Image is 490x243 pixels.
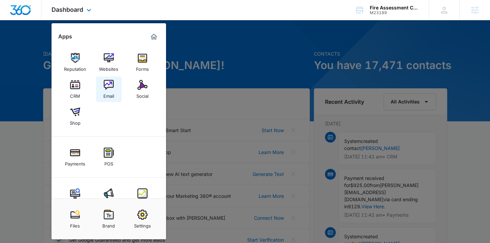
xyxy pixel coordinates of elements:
h2: Apps [58,33,72,40]
div: account id [370,10,419,15]
a: CRM [62,77,88,102]
div: Settings [134,220,151,229]
a: Email [96,77,122,102]
a: Settings [130,206,155,232]
a: Intelligence [130,185,155,211]
a: Payments [62,144,88,170]
a: Marketing 360® Dashboard [149,31,159,42]
div: account name [370,5,419,10]
a: POS [96,144,122,170]
a: Websites [96,50,122,75]
div: Files [70,220,80,229]
div: Websites [99,63,118,72]
div: CRM [70,90,80,99]
a: Reputation [62,50,88,75]
div: POS [104,158,113,166]
a: Brand [96,206,122,232]
a: Content [62,185,88,211]
span: Dashboard [52,6,83,13]
div: Social [136,90,149,99]
div: Brand [102,220,115,229]
div: Forms [136,63,149,72]
a: Ads [96,185,122,211]
div: Payments [65,158,85,166]
div: Email [103,90,114,99]
div: Shop [70,117,80,126]
a: Forms [130,50,155,75]
div: Reputation [64,63,86,72]
a: Social [130,77,155,102]
a: Shop [62,103,88,129]
a: Files [62,206,88,232]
